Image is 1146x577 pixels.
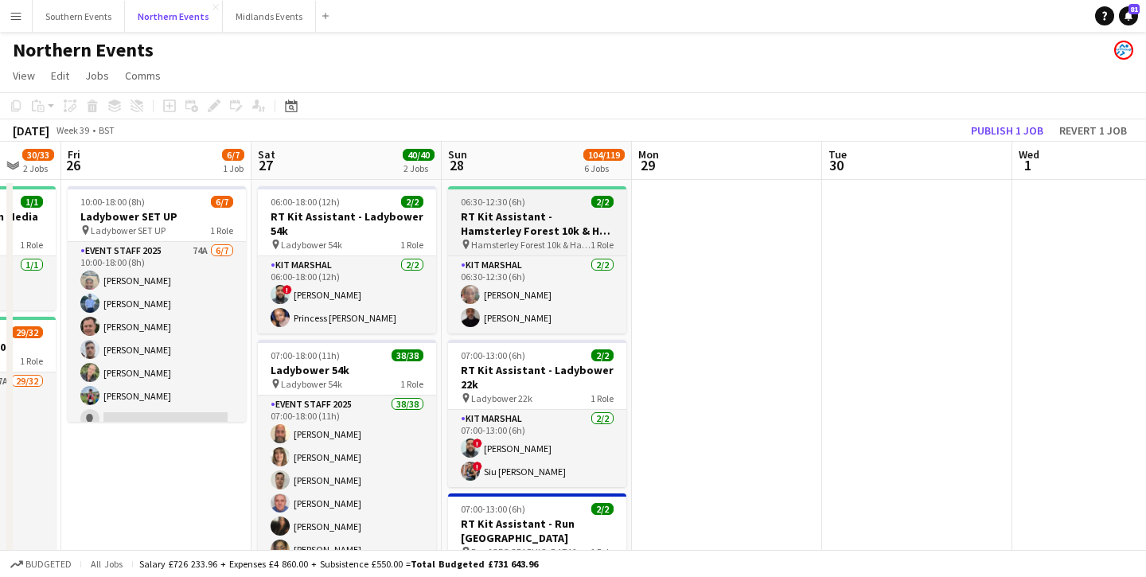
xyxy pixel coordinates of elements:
[401,196,423,208] span: 2/2
[281,378,342,390] span: Ladybower 54k
[446,156,467,174] span: 28
[255,156,275,174] span: 27
[591,546,614,558] span: 1 Role
[258,186,436,333] app-job-card: 06:00-18:00 (12h)2/2RT Kit Assistant - Ladybower 54k Ladybower 54k1 RoleKit Marshal2/206:00-18:00...
[21,196,43,208] span: 1/1
[91,224,166,236] span: Ladybower SET UP
[461,503,525,515] span: 07:00-13:00 (6h)
[23,162,53,174] div: 2 Jobs
[222,149,244,161] span: 6/7
[1119,6,1138,25] a: 81
[13,123,49,138] div: [DATE]
[11,326,43,338] span: 29/32
[258,340,436,575] app-job-card: 07:00-18:00 (11h)38/38Ladybower 54k Ladybower 54k1 RoleEvent Staff 202538/3807:00-18:00 (11h)[PER...
[591,392,614,404] span: 1 Role
[448,256,626,333] app-card-role: Kit Marshal2/206:30-12:30 (6h)[PERSON_NAME][PERSON_NAME]
[638,147,659,162] span: Mon
[584,162,624,174] div: 6 Jobs
[636,156,659,174] span: 29
[99,124,115,136] div: BST
[68,186,246,422] app-job-card: 10:00-18:00 (8h)6/7Ladybower SET UP Ladybower SET UP1 RoleEvent Staff 202574A6/710:00-18:00 (8h)[...
[826,156,847,174] span: 30
[392,349,423,361] span: 38/38
[591,503,614,515] span: 2/2
[283,285,292,294] span: !
[471,546,576,558] span: Run [GEOGRAPHIC_DATA]
[258,147,275,162] span: Sat
[591,196,614,208] span: 2/2
[211,196,233,208] span: 6/7
[461,196,525,208] span: 06:30-12:30 (6h)
[448,147,467,162] span: Sun
[13,68,35,83] span: View
[20,239,43,251] span: 1 Role
[400,239,423,251] span: 1 Role
[461,349,525,361] span: 07:00-13:00 (6h)
[1016,156,1039,174] span: 1
[68,209,246,224] h3: Ladybower SET UP
[411,558,538,570] span: Total Budgeted £731 643.96
[471,239,591,251] span: Hamsterley Forest 10k & Half Marathon
[20,355,43,367] span: 1 Role
[45,65,76,86] a: Edit
[965,120,1050,141] button: Publish 1 job
[51,68,69,83] span: Edit
[223,1,316,32] button: Midlands Events
[473,439,482,448] span: !
[53,124,92,136] span: Week 39
[271,349,340,361] span: 07:00-18:00 (11h)
[6,65,41,86] a: View
[88,558,126,570] span: All jobs
[448,340,626,487] app-job-card: 07:00-13:00 (6h)2/2RT Kit Assistant - Ladybower 22k Ladybower 22k1 RoleKit Marshal2/207:00-13:00 ...
[448,517,626,545] h3: RT Kit Assistant - Run [GEOGRAPHIC_DATA]
[210,224,233,236] span: 1 Role
[139,558,538,570] div: Salary £726 233.96 + Expenses £4 860.00 + Subsistence £550.00 =
[223,162,244,174] div: 1 Job
[400,378,423,390] span: 1 Role
[473,462,482,471] span: !
[8,556,74,573] button: Budgeted
[33,1,125,32] button: Southern Events
[403,149,435,161] span: 40/40
[25,559,72,570] span: Budgeted
[13,38,154,62] h1: Northern Events
[68,147,80,162] span: Fri
[80,196,145,208] span: 10:00-18:00 (8h)
[68,242,246,435] app-card-role: Event Staff 202574A6/710:00-18:00 (8h)[PERSON_NAME][PERSON_NAME][PERSON_NAME][PERSON_NAME][PERSON...
[448,186,626,333] app-job-card: 06:30-12:30 (6h)2/2RT Kit Assistant - Hamsterley Forest 10k & Half Marathon Hamsterley Forest 10k...
[119,65,167,86] a: Comms
[471,392,532,404] span: Ladybower 22k
[1019,147,1039,162] span: Wed
[1128,4,1140,14] span: 81
[125,1,223,32] button: Northern Events
[85,68,109,83] span: Jobs
[271,196,340,208] span: 06:00-18:00 (12h)
[591,349,614,361] span: 2/2
[403,162,434,174] div: 2 Jobs
[79,65,115,86] a: Jobs
[448,209,626,238] h3: RT Kit Assistant - Hamsterley Forest 10k & Half Marathon
[258,209,436,238] h3: RT Kit Assistant - Ladybower 54k
[258,256,436,333] app-card-role: Kit Marshal2/206:00-18:00 (12h)![PERSON_NAME]Princess [PERSON_NAME]
[65,156,80,174] span: 26
[591,239,614,251] span: 1 Role
[281,239,342,251] span: Ladybower 54k
[583,149,625,161] span: 104/119
[1114,41,1133,60] app-user-avatar: RunThrough Events
[22,149,54,161] span: 30/33
[828,147,847,162] span: Tue
[448,363,626,392] h3: RT Kit Assistant - Ladybower 22k
[258,363,436,377] h3: Ladybower 54k
[125,68,161,83] span: Comms
[1053,120,1133,141] button: Revert 1 job
[448,410,626,487] app-card-role: Kit Marshal2/207:00-13:00 (6h)![PERSON_NAME]!Siu [PERSON_NAME]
